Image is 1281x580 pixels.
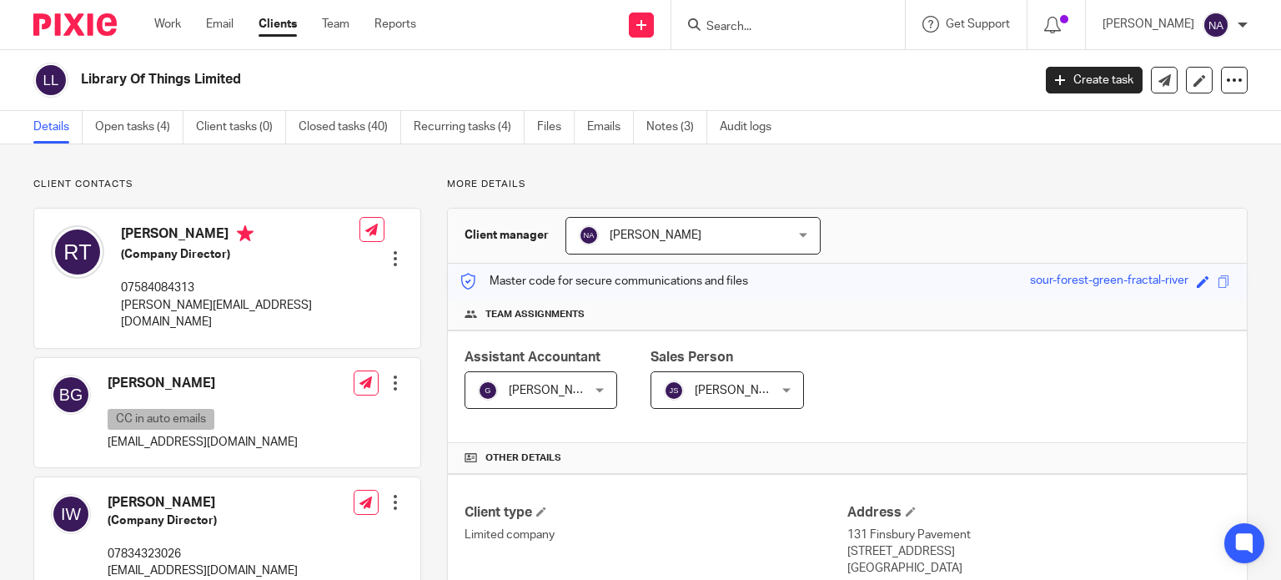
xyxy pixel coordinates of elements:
p: [EMAIL_ADDRESS][DOMAIN_NAME] [108,434,298,451]
p: 07584084313 [121,280,359,296]
p: [EMAIL_ADDRESS][DOMAIN_NAME] [108,562,298,579]
a: Team [322,16,349,33]
p: 07834323026 [108,546,298,562]
a: Create task [1046,67,1143,93]
p: Limited company [465,527,847,543]
i: Primary [237,225,254,242]
p: [PERSON_NAME][EMAIL_ADDRESS][DOMAIN_NAME] [121,297,359,331]
div: sour-forest-green-fractal-river [1030,272,1188,291]
span: Assistant Accountant [465,351,600,364]
h4: [PERSON_NAME] [108,494,298,512]
img: svg%3E [51,225,104,279]
p: [GEOGRAPHIC_DATA] [847,560,1230,577]
a: Files [537,111,575,144]
h3: Client manager [465,227,549,244]
h4: Address [847,504,1230,522]
span: Sales Person [651,351,733,364]
img: svg%3E [664,381,684,401]
a: Email [206,16,234,33]
p: More details [447,178,1248,191]
input: Search [705,20,855,35]
span: [PERSON_NAME] [610,229,701,241]
h5: (Company Director) [121,246,359,263]
a: Open tasks (4) [95,111,183,144]
h2: Library Of Things Limited [81,71,833,88]
a: Details [33,111,83,144]
img: svg%3E [51,375,91,415]
img: svg%3E [33,63,68,98]
p: [PERSON_NAME] [1103,16,1194,33]
span: [PERSON_NAME] [695,385,786,396]
span: [PERSON_NAME] [509,385,600,396]
h4: [PERSON_NAME] [108,375,298,392]
p: CC in auto emails [108,409,214,430]
a: Closed tasks (40) [299,111,401,144]
p: Master code for secure communications and files [460,273,748,290]
h5: (Company Director) [108,512,298,529]
img: svg%3E [51,494,91,534]
a: Audit logs [720,111,784,144]
h4: [PERSON_NAME] [121,225,359,246]
p: [STREET_ADDRESS] [847,543,1230,560]
p: Client contacts [33,178,421,191]
span: Other details [485,451,561,465]
img: svg%3E [1203,12,1229,38]
span: Get Support [946,18,1010,30]
a: Client tasks (0) [196,111,286,144]
img: svg%3E [478,381,498,401]
h4: Client type [465,504,847,522]
span: Team assignments [485,308,585,321]
a: Reports [374,16,416,33]
a: Work [154,16,181,33]
a: Clients [259,16,297,33]
img: Pixie [33,13,117,36]
p: 131 Finsbury Pavement [847,527,1230,543]
a: Emails [587,111,634,144]
a: Notes (3) [646,111,707,144]
a: Recurring tasks (4) [414,111,525,144]
img: svg%3E [579,225,599,245]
